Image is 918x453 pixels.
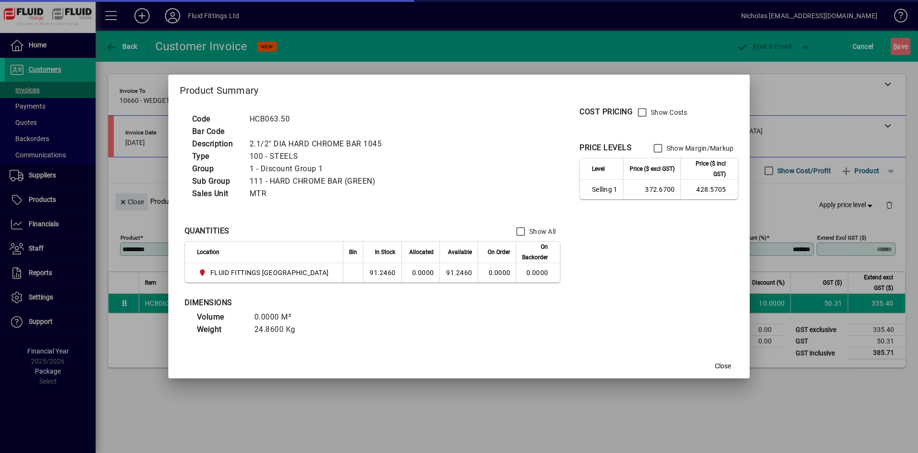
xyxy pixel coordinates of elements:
td: MTR [245,188,393,200]
div: DIMENSIONS [185,297,424,309]
td: Type [187,150,245,163]
td: Sales Unit [187,188,245,200]
td: HCB063.50 [245,113,393,125]
span: Available [448,247,472,257]
label: Show Margin/Markup [665,144,734,153]
td: 111 - HARD CHROME BAR (GREEN) [245,175,393,188]
span: On Order [488,247,510,257]
td: 428.5705 [680,180,738,199]
span: Level [592,164,605,174]
span: Close [715,361,731,371]
td: 0.0000 [516,263,560,282]
span: 0.0000 [489,269,511,276]
span: Price ($ incl GST) [687,158,726,179]
span: Allocated [409,247,434,257]
td: Sub Group [187,175,245,188]
td: 100 - STEELS [245,150,393,163]
td: 1 - Discount Group 1 [245,163,393,175]
td: 0.0000 M³ [250,311,307,323]
td: Description [187,138,245,150]
td: 91.2460 [363,263,401,282]
td: 0.0000 [401,263,439,282]
label: Show Costs [649,108,688,117]
td: 2.1/2" DIA HARD CHROME BAR 1045 [245,138,393,150]
span: Selling 1 [592,185,617,194]
span: Price ($ excl GST) [630,164,675,174]
div: COST PRICING [579,106,633,118]
td: 372.6700 [623,180,680,199]
div: QUANTITIES [185,225,229,237]
button: Close [708,357,738,375]
h2: Product Summary [168,75,750,102]
span: In Stock [375,247,395,257]
span: On Backorder [522,242,548,263]
td: Volume [192,311,250,323]
span: FLUID FITTINGS CHRISTCHURCH [197,267,333,278]
td: Weight [192,323,250,336]
span: Location [197,247,219,257]
span: FLUID FITTINGS [GEOGRAPHIC_DATA] [210,268,328,277]
td: Group [187,163,245,175]
td: Code [187,113,245,125]
td: 91.2460 [439,263,478,282]
span: Bin [349,247,357,257]
td: 24.8600 Kg [250,323,307,336]
div: PRICE LEVELS [579,142,632,154]
label: Show All [527,227,556,236]
td: Bar Code [187,125,245,138]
